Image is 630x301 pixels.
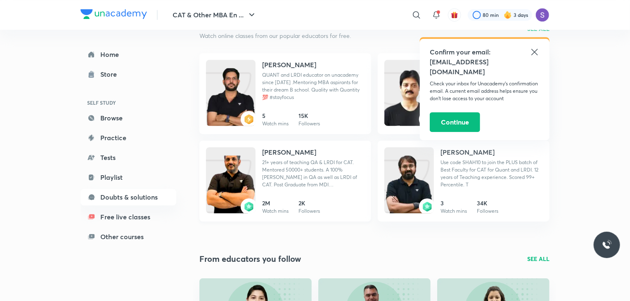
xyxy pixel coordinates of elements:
a: Home [81,46,176,63]
button: avatar [448,8,461,21]
a: SEE ALL [527,254,549,263]
img: Unacademy [384,68,434,134]
img: Unacademy [384,155,434,221]
a: Unacademybadge[PERSON_NAME]21+ years of teaching QA & LRDI for CAT. Mentored 50000+ students. A 1... [199,141,371,221]
a: Store [81,66,176,82]
h6: 15K [298,111,320,120]
button: CAT & Other MBA En ... [168,7,262,23]
h6: 3 [441,199,467,207]
p: Followers [298,120,320,127]
h4: [PERSON_NAME] [262,147,316,157]
img: avatar [451,11,458,19]
a: Unacademybadge[PERSON_NAME]Use code SHAH10 to join the PLUS batch of Best Faculty for CAT for Qua... [378,141,549,221]
h6: 34K [477,199,498,207]
h5: Confirm your email: [430,47,540,57]
h4: [PERSON_NAME] [441,147,495,157]
p: Watch mins [441,207,467,215]
a: Practice [81,129,176,146]
a: Browse [81,110,176,126]
p: 21+ years of teaching QA & LRDI for CAT. Mentored 50000+ students. A 100%iler in QA as well as LR... [262,159,365,188]
h5: [EMAIL_ADDRESS][DOMAIN_NAME] [430,57,540,77]
img: Company Logo [81,9,147,19]
img: Unacademy [206,155,256,221]
a: Company Logo [81,9,147,21]
img: Unacademy [206,68,256,134]
p: QUANT and LRDI educator on unacademy since 2019 .Mentoring MBA aspirants for their dream B school... [262,71,365,101]
p: Followers [477,207,498,215]
h2: From educators you follow [199,253,301,265]
a: Doubts & solutions [81,189,176,205]
a: Unacademybadge[PERSON_NAME]55KWatch mins13KFollowers [378,53,549,134]
img: badge [244,114,254,124]
a: Other courses [81,228,176,245]
p: Watch mins [262,120,289,127]
a: Unacademybadge[PERSON_NAME]QUANT and LRDI educator on unacademy since [DATE] .Mentoring MBA aspir... [199,53,371,134]
div: Store [100,69,122,79]
button: Continue [430,112,480,132]
h6: 2M [262,199,289,207]
img: badge [422,202,432,212]
a: Free live classes [81,209,176,225]
p: Check your inbox for Unacademy’s confirmation email. A current email address helps ensure you don... [430,80,540,102]
p: Watch online classes from our popular educators for free. [199,32,407,40]
p: Watch mins [262,207,289,215]
h6: 5 [262,111,289,120]
p: Followers [298,207,320,215]
img: streak [504,11,512,19]
h6: 2K [298,199,320,207]
img: Sapara Premji [535,8,549,22]
a: Tests [81,149,176,166]
img: badge [244,202,254,212]
h6: SELF STUDY [81,96,176,110]
p: Use code SHAH10 to join the PLUS batch of Best Faculty for CAT for Quant and LRDI. 12 years of Te... [441,159,543,188]
a: Playlist [81,169,176,186]
img: ttu [602,240,612,250]
h4: [PERSON_NAME] [262,60,316,70]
